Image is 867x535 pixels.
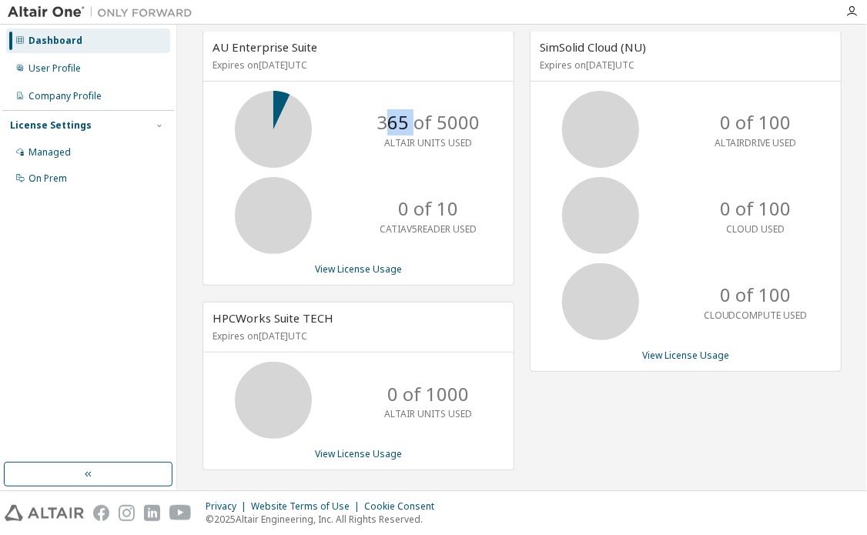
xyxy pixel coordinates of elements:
p: Expires on [DATE] UTC [213,59,500,72]
span: AU Enterprise Suite [213,39,317,55]
p: 0 of 100 [720,109,791,135]
span: HPCWorks Suite TECH [213,310,333,326]
img: facebook.svg [93,505,109,521]
div: Managed [28,146,71,159]
p: CLOUD USED [726,222,785,236]
p: 0 of 100 [720,282,791,308]
p: Expires on [DATE] UTC [213,329,500,343]
img: Altair One [8,5,200,20]
p: ALTAIR UNITS USED [384,407,472,420]
div: Privacy [206,500,251,513]
p: ALTAIRDRIVE USED [715,136,797,149]
p: © 2025 Altair Engineering, Inc. All Rights Reserved. [206,513,444,526]
div: Company Profile [28,90,102,102]
div: User Profile [28,62,81,75]
div: Dashboard [28,35,82,47]
p: 0 of 100 [720,196,791,222]
div: On Prem [28,172,67,185]
p: 0 of 1000 [387,381,469,407]
a: View License Usage [315,262,402,276]
div: Cookie Consent [364,500,444,513]
img: instagram.svg [119,505,135,521]
p: 0 of 10 [398,196,458,222]
div: License Settings [10,119,92,132]
img: altair_logo.svg [5,505,84,521]
p: ALTAIR UNITS USED [384,136,472,149]
img: youtube.svg [169,505,192,521]
p: CATIAV5READER USED [380,222,477,236]
img: linkedin.svg [144,505,160,521]
a: View License Usage [642,349,729,362]
div: Website Terms of Use [251,500,364,513]
p: CLOUDCOMPUTE USED [704,309,808,322]
p: Expires on [DATE] UTC [540,59,828,72]
span: SimSolid Cloud (NU) [540,39,646,55]
a: View License Usage [315,447,402,460]
p: 365 of 5000 [377,109,480,135]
